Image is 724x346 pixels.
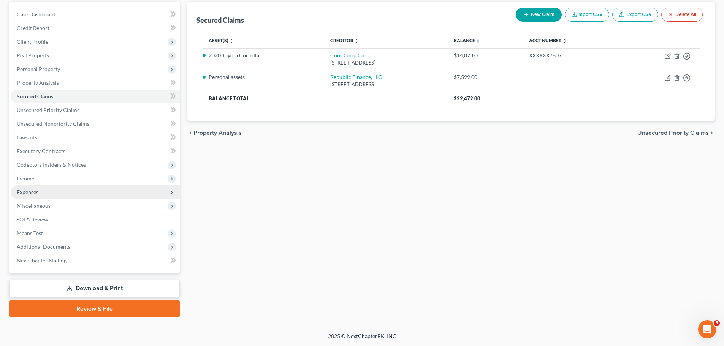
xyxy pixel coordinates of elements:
[146,332,579,346] div: 2025 © NextChapterBK, INC
[637,130,709,136] span: Unsecured Priority Claims
[17,257,67,264] span: NextChapter Mailing
[11,213,180,226] a: SOFA Review
[209,73,318,81] li: Personal assets
[11,131,180,144] a: Lawsuits
[454,38,480,43] a: Balance unfold_more
[454,73,517,81] div: $7,599.00
[562,39,567,43] i: unfold_more
[454,52,517,59] div: $14,873.00
[709,130,715,136] i: chevron_right
[187,130,193,136] i: chevron_left
[17,107,79,113] span: Unsecured Priority Claims
[11,144,180,158] a: Executory Contracts
[637,130,715,136] button: Unsecured Priority Claims chevron_right
[17,148,65,154] span: Executory Contracts
[330,52,364,58] a: Cons Coop Cu
[17,11,55,17] span: Case Dashboard
[330,74,382,80] a: Republic Finance, LLC
[17,161,86,168] span: Codebtors Insiders & Notices
[11,21,180,35] a: Credit Report
[17,189,38,195] span: Expenses
[9,280,180,297] a: Download & Print
[209,38,234,43] a: Asset(s) unfold_more
[17,52,49,58] span: Real Property
[203,92,448,105] th: Balance Total
[11,8,180,21] a: Case Dashboard
[330,81,442,88] div: [STREET_ADDRESS]
[516,8,562,22] button: New Claim
[11,90,180,103] a: Secured Claims
[11,254,180,267] a: NextChapter Mailing
[196,16,244,25] div: Secured Claims
[17,66,60,72] span: Personal Property
[17,38,48,45] span: Client Profile
[17,243,70,250] span: Additional Documents
[11,76,180,90] a: Property Analysis
[209,52,318,59] li: 2020 Toyota Corrolla
[330,59,442,66] div: [STREET_ADDRESS]
[11,103,180,117] a: Unsecured Priority Claims
[17,79,59,86] span: Property Analysis
[714,320,720,326] span: 5
[11,117,180,131] a: Unsecured Nonpriority Claims
[193,130,242,136] span: Property Analysis
[9,300,180,317] a: Review & File
[354,39,359,43] i: unfold_more
[565,8,609,22] button: Import CSV
[17,25,49,31] span: Credit Report
[454,95,480,101] span: $22,472.00
[17,93,53,100] span: Secured Claims
[229,39,234,43] i: unfold_more
[698,320,716,338] iframe: Intercom live chat
[17,175,34,182] span: Income
[17,134,37,141] span: Lawsuits
[661,8,703,22] button: Delete All
[612,8,658,22] a: Export CSV
[187,130,242,136] button: chevron_left Property Analysis
[17,230,43,236] span: Means Test
[529,52,614,59] div: XXXXXX7607
[17,202,51,209] span: Miscellaneous
[17,216,48,223] span: SOFA Review
[476,39,480,43] i: unfold_more
[330,38,359,43] a: Creditor unfold_more
[529,38,567,43] a: Acct Number unfold_more
[17,120,89,127] span: Unsecured Nonpriority Claims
